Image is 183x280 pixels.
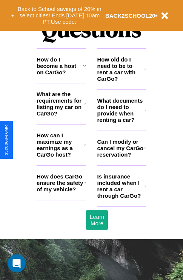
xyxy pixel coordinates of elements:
h3: What documents do I need to provide when renting a car? [97,97,145,123]
button: Learn More [86,210,108,230]
b: BACK2SCHOOL20 [105,12,155,19]
h3: How do I become a host on CarGo? [37,56,83,75]
h3: What are the requirements for listing my car on CarGo? [37,91,84,117]
h3: How old do I need to be to rent a car with CarGo? [97,56,145,82]
div: Open Intercom Messenger [8,254,26,272]
div: Give Feedback [4,125,9,155]
h3: How can I maximize my earnings as a CarGo host? [37,132,84,158]
h3: How does CarGo ensure the safety of my vehicle? [37,173,84,192]
h3: Is insurance included when I rent a car through CarGo? [97,173,145,199]
h3: Can I modify or cancel my CarGo reservation? [97,138,144,158]
button: Back to School savings of 20% in select cities! Ends [DATE] 10am PT.Use code: [14,4,105,27]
